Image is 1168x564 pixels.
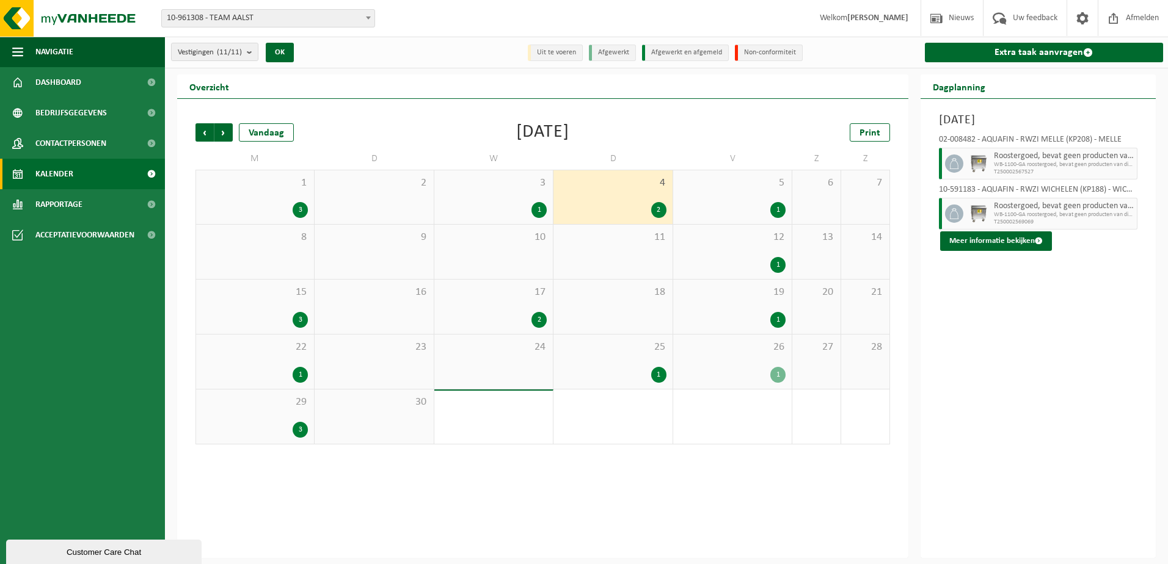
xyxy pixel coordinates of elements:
[847,176,883,190] span: 7
[35,159,73,189] span: Kalender
[770,257,786,273] div: 1
[560,176,666,190] span: 4
[202,286,308,299] span: 15
[921,74,998,98] h2: Dagplanning
[321,286,427,299] span: 16
[969,204,988,223] img: WB-1100-GAL-GY-01
[178,43,242,62] span: Vestigingen
[798,176,834,190] span: 6
[560,341,666,354] span: 25
[161,9,375,27] span: 10-961308 - TEAM AALST
[850,123,890,142] a: Print
[560,231,666,244] span: 11
[440,231,547,244] span: 10
[589,45,636,61] li: Afgewerkt
[969,154,988,173] img: WB-1100-GAL-GY-01
[321,396,427,409] span: 30
[994,201,1134,211] span: Roostergoed, bevat geen producten van dierlijke oorsprong
[798,341,834,354] span: 27
[528,45,583,61] li: Uit te voeren
[202,341,308,354] span: 22
[940,231,1052,251] button: Meer informatie bekijken
[735,45,803,61] li: Non-conformiteit
[35,98,107,128] span: Bedrijfsgegevens
[440,286,547,299] span: 17
[321,176,427,190] span: 2
[440,176,547,190] span: 3
[214,123,233,142] span: Volgende
[531,202,547,218] div: 1
[560,286,666,299] span: 18
[770,312,786,328] div: 1
[315,148,434,170] td: D
[35,67,81,98] span: Dashboard
[162,10,374,27] span: 10-961308 - TEAM AALST
[770,202,786,218] div: 1
[553,148,673,170] td: D
[202,176,308,190] span: 1
[860,128,880,138] span: Print
[516,123,569,142] div: [DATE]
[266,43,294,62] button: OK
[239,123,294,142] div: Vandaag
[770,367,786,383] div: 1
[195,123,214,142] span: Vorige
[847,231,883,244] span: 14
[440,341,547,354] span: 24
[321,231,427,244] span: 9
[847,286,883,299] span: 21
[642,45,729,61] li: Afgewerkt en afgemeld
[217,48,242,56] count: (11/11)
[651,367,666,383] div: 1
[847,13,908,23] strong: [PERSON_NAME]
[939,136,1138,148] div: 02-008482 - AQUAFIN - RWZI MELLE (KP208) - MELLE
[35,128,106,159] span: Contactpersonen
[35,37,73,67] span: Navigatie
[841,148,890,170] td: Z
[35,220,134,250] span: Acceptatievoorwaarden
[994,211,1134,219] span: WB-1100-GA roostergoed, bevat geen producten van dierlijke o
[177,74,241,98] h2: Overzicht
[939,186,1138,198] div: 10-591183 - AQUAFIN - RWZI WICHELEN (KP188) - WICHELEN
[939,111,1138,129] h3: [DATE]
[321,341,427,354] span: 23
[679,341,786,354] span: 26
[6,537,204,564] iframe: chat widget
[792,148,841,170] td: Z
[293,367,308,383] div: 1
[679,286,786,299] span: 19
[293,422,308,438] div: 3
[651,202,666,218] div: 2
[925,43,1164,62] a: Extra taak aanvragen
[434,148,553,170] td: W
[202,396,308,409] span: 29
[195,148,315,170] td: M
[798,231,834,244] span: 13
[293,312,308,328] div: 3
[994,168,1134,176] span: T250002567527
[171,43,258,61] button: Vestigingen(11/11)
[679,176,786,190] span: 5
[847,341,883,354] span: 28
[202,231,308,244] span: 8
[994,151,1134,161] span: Roostergoed, bevat geen producten van dierlijke oorsprong
[531,312,547,328] div: 2
[994,219,1134,226] span: T250002569069
[798,286,834,299] span: 20
[994,161,1134,168] span: WB-1100-GA roostergoed, bevat geen producten van dierlijke o
[673,148,792,170] td: V
[293,202,308,218] div: 3
[679,231,786,244] span: 12
[35,189,82,220] span: Rapportage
